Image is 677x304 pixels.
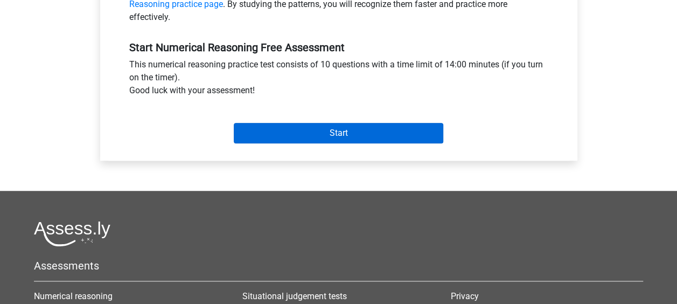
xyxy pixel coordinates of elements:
[451,291,479,301] a: Privacy
[242,291,347,301] a: Situational judgement tests
[34,291,113,301] a: Numerical reasoning
[121,58,556,101] div: This numerical reasoning practice test consists of 10 questions with a time limit of 14:00 minute...
[34,221,110,246] img: Assessly logo
[129,41,548,54] h5: Start Numerical Reasoning Free Assessment
[234,123,443,143] input: Start
[34,259,643,272] h5: Assessments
